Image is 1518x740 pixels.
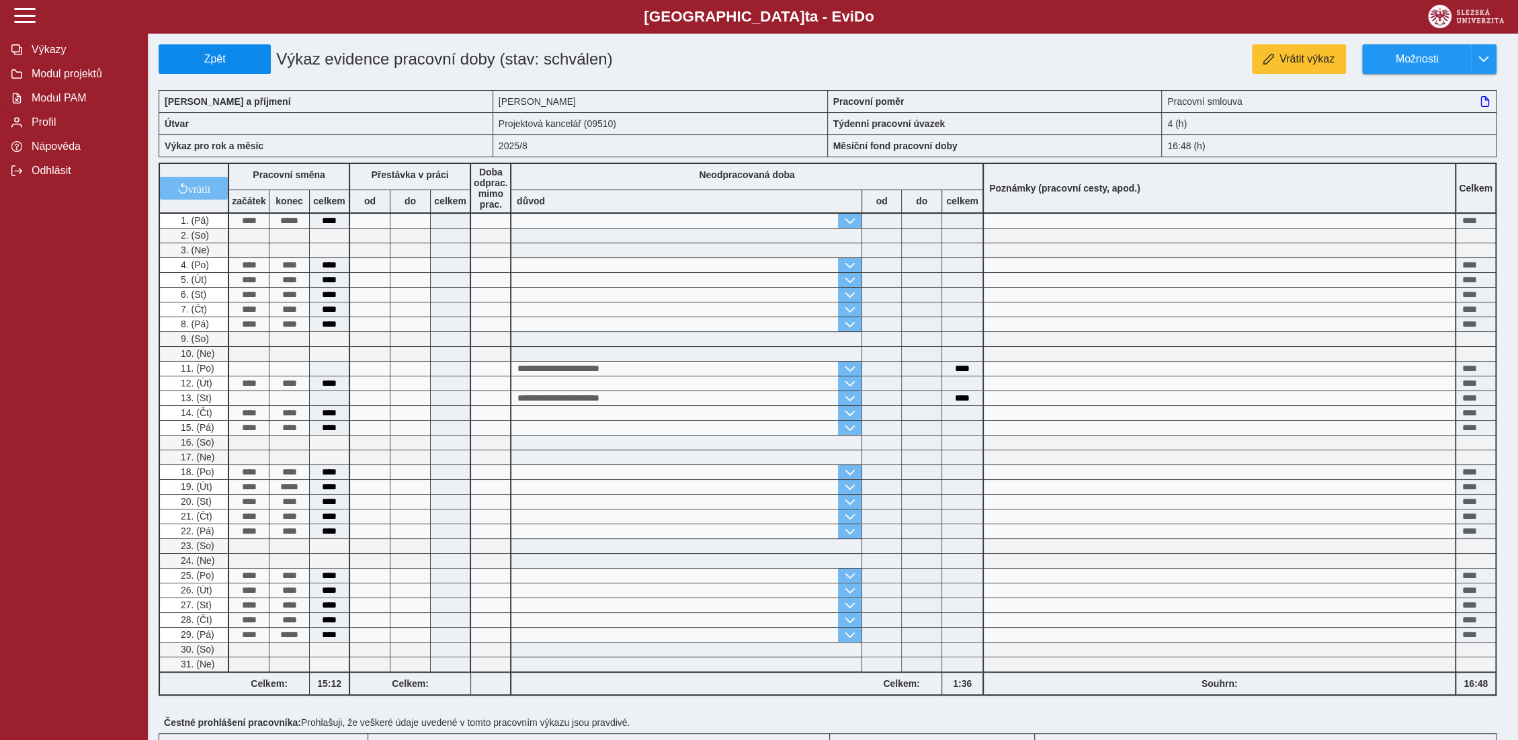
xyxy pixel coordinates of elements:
[493,90,828,112] div: [PERSON_NAME]
[178,600,212,610] span: 27. (St)
[178,259,209,270] span: 4. (Po)
[371,169,448,180] b: Přestávka v práci
[902,196,941,206] b: do
[1201,678,1238,689] b: Souhrn:
[1162,112,1496,134] div: 4 (h)
[833,118,945,129] b: Týdenní pracovní úvazek
[178,378,212,388] span: 12. (Út)
[178,555,215,566] span: 24. (Ne)
[474,167,508,210] b: Doba odprac. mimo prac.
[229,196,269,206] b: začátek
[517,196,545,206] b: důvod
[178,511,212,522] span: 21. (Čt)
[1162,90,1496,112] div: Pracovní smlouva
[862,196,901,206] b: od
[28,116,136,128] span: Profil
[699,169,794,180] b: Neodpracovaná doba
[1252,44,1346,74] button: Vrátit výkaz
[984,183,1146,194] b: Poznámky (pracovní cesty, apod.)
[28,140,136,153] span: Nápověda
[28,92,136,104] span: Modul PAM
[178,570,214,581] span: 25. (Po)
[178,319,209,329] span: 8. (Pá)
[178,348,215,359] span: 10. (Ne)
[178,452,215,462] span: 17. (Ne)
[178,614,212,625] span: 28. (Čt)
[178,304,207,315] span: 7. (Čt)
[178,407,212,418] span: 14. (Čt)
[178,629,214,640] span: 29. (Pá)
[350,678,470,689] b: Celkem:
[164,717,301,728] b: Čestné prohlášení pracovníka:
[165,140,263,151] b: Výkaz pro rok a měsíc
[178,274,207,285] span: 5. (Út)
[165,96,290,107] b: [PERSON_NAME] a příjmení
[159,44,271,74] button: Zpět
[28,44,136,56] span: Výkazy
[178,393,212,403] span: 13. (St)
[493,134,828,157] div: 2025/8
[804,8,809,25] span: t
[178,245,210,255] span: 3. (Ne)
[28,165,136,177] span: Odhlásit
[833,96,904,107] b: Pracovní poměr
[350,196,390,206] b: od
[229,678,309,689] b: Celkem:
[942,678,982,689] b: 1:36
[165,118,189,129] b: Útvar
[178,659,215,669] span: 31. (Ne)
[178,466,214,477] span: 18. (Po)
[1374,53,1460,65] span: Možnosti
[271,44,720,74] h1: Výkaz evidence pracovní doby (stav: schválen)
[178,526,214,536] span: 22. (Pá)
[1279,53,1335,65] span: Vrátit výkaz
[1459,183,1492,194] b: Celkem
[178,230,209,241] span: 2. (So)
[178,496,212,507] span: 20. (St)
[178,540,214,551] span: 23. (So)
[1428,5,1504,28] img: logo_web_su.png
[1162,134,1496,157] div: 16:48 (h)
[390,196,430,206] b: do
[178,437,214,448] span: 16. (So)
[493,112,828,134] div: Projektová kancelář (09510)
[178,215,209,226] span: 1. (Pá)
[178,644,214,655] span: 30. (So)
[310,678,349,689] b: 15:12
[942,196,982,206] b: celkem
[165,53,265,65] span: Zpět
[28,68,136,80] span: Modul projektů
[178,289,206,300] span: 6. (St)
[310,196,349,206] b: celkem
[178,333,209,344] span: 9. (So)
[865,8,874,25] span: o
[431,196,470,206] b: celkem
[833,140,958,151] b: Měsíční fond pracovní doby
[178,585,212,595] span: 26. (Út)
[269,196,309,206] b: konec
[854,8,865,25] span: D
[861,678,941,689] b: Celkem:
[178,363,214,374] span: 11. (Po)
[1456,678,1495,689] b: 16:48
[188,183,211,194] span: vrátit
[253,169,325,180] b: Pracovní směna
[178,481,212,492] span: 19. (Út)
[1362,44,1471,74] button: Možnosti
[178,422,214,433] span: 15. (Pá)
[159,712,1507,733] div: Prohlašuji, že veškeré údaje uvedené v tomto pracovním výkazu jsou pravdivé.
[160,177,228,200] button: vrátit
[40,8,1478,26] b: [GEOGRAPHIC_DATA] a - Evi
